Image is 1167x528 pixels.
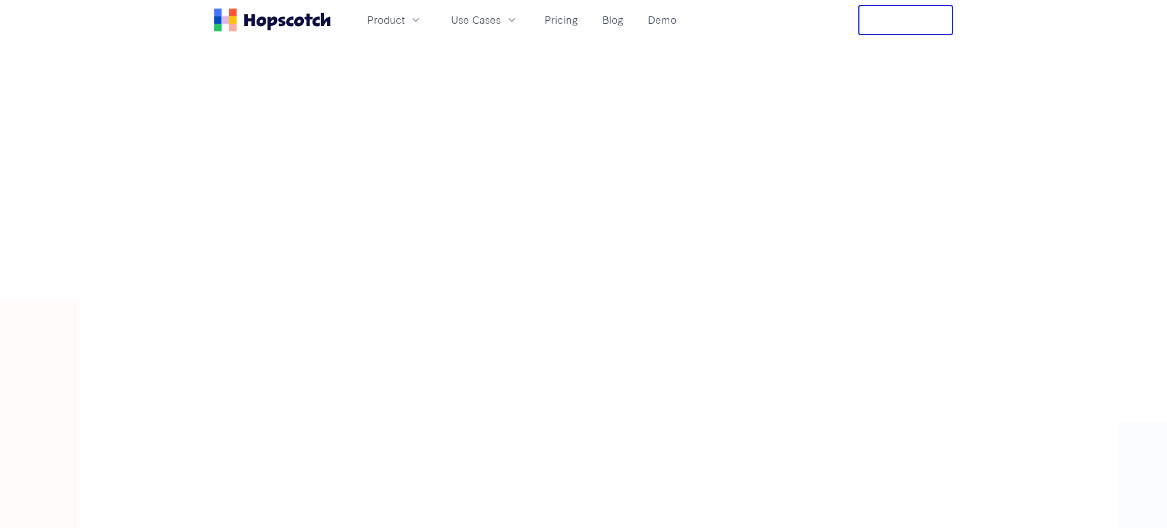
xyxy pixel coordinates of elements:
a: Home [214,9,331,32]
span: Use Cases [451,12,501,27]
button: Free Trial [858,5,953,35]
span: Product [367,12,405,27]
a: Pricing [540,10,583,30]
button: Product [360,10,429,30]
a: Demo [643,10,681,30]
button: Use Cases [444,10,525,30]
a: Blog [597,10,628,30]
